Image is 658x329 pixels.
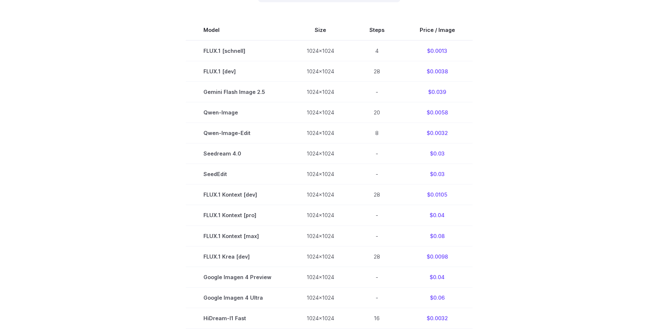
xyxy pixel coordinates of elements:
td: 28 [352,184,402,205]
td: $0.06 [402,287,473,308]
td: HiDream-I1 Fast [186,308,289,328]
td: - [352,82,402,102]
td: 16 [352,308,402,328]
td: FLUX.1 Kontext [dev] [186,184,289,205]
td: 1024x1024 [289,287,352,308]
td: $0.0105 [402,184,473,205]
td: 4 [352,40,402,61]
td: $0.03 [402,143,473,164]
td: Seedream 4.0 [186,143,289,164]
td: 8 [352,123,402,143]
td: 1024x1024 [289,123,352,143]
td: FLUX.1 Kontext [max] [186,226,289,246]
td: 1024x1024 [289,143,352,164]
td: $0.039 [402,82,473,102]
td: FLUX.1 [schnell] [186,40,289,61]
td: - [352,143,402,164]
td: 28 [352,61,402,82]
td: 1024x1024 [289,61,352,82]
td: $0.0013 [402,40,473,61]
td: FLUX.1 [dev] [186,61,289,82]
td: $0.0098 [402,246,473,267]
td: $0.0032 [402,123,473,143]
td: 1024x1024 [289,164,352,184]
th: Steps [352,20,402,40]
td: 1024x1024 [289,205,352,226]
td: Google Imagen 4 Ultra [186,287,289,308]
td: 1024x1024 [289,226,352,246]
td: 1024x1024 [289,102,352,123]
td: Qwen-Image [186,102,289,123]
span: Gemini Flash Image 2.5 [203,88,271,96]
td: - [352,287,402,308]
td: 28 [352,246,402,267]
td: 1024x1024 [289,267,352,287]
td: $0.04 [402,267,473,287]
td: $0.03 [402,164,473,184]
th: Size [289,20,352,40]
td: $0.04 [402,205,473,226]
td: SeedEdit [186,164,289,184]
td: FLUX.1 Kontext [pro] [186,205,289,226]
td: $0.0058 [402,102,473,123]
td: 1024x1024 [289,246,352,267]
td: 1024x1024 [289,184,352,205]
td: - [352,205,402,226]
th: Price / Image [402,20,473,40]
td: FLUX.1 Krea [dev] [186,246,289,267]
td: - [352,226,402,246]
td: Google Imagen 4 Preview [186,267,289,287]
td: $0.0032 [402,308,473,328]
td: $0.08 [402,226,473,246]
td: 1024x1024 [289,308,352,328]
td: - [352,164,402,184]
td: 1024x1024 [289,40,352,61]
th: Model [186,20,289,40]
td: $0.0038 [402,61,473,82]
td: Qwen-Image-Edit [186,123,289,143]
td: - [352,267,402,287]
td: 20 [352,102,402,123]
td: 1024x1024 [289,82,352,102]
